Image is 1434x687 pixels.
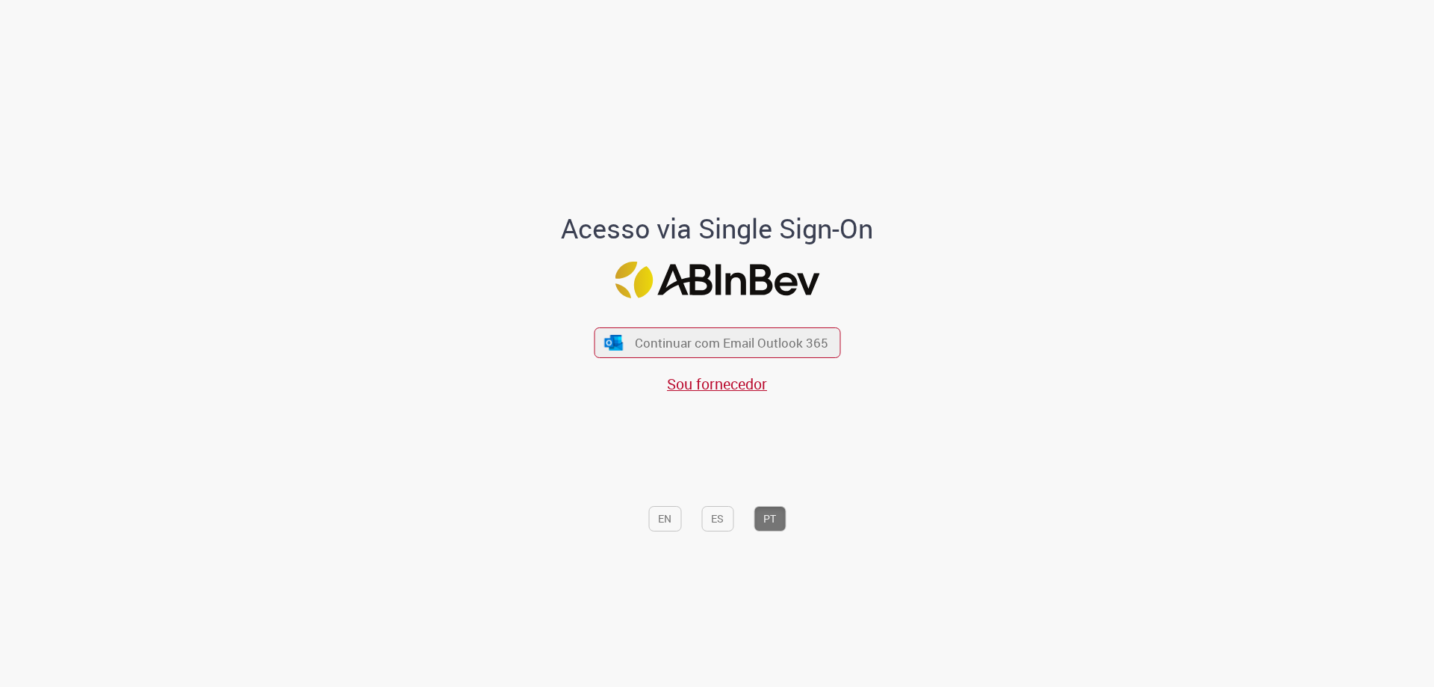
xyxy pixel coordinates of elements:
h1: Acesso via Single Sign-On [510,214,925,244]
img: Logo ABInBev [615,262,819,298]
span: Continuar com Email Outlook 365 [635,334,828,351]
button: ícone Azure/Microsoft 360 Continuar com Email Outlook 365 [594,327,840,358]
button: PT [754,506,786,532]
img: ícone Azure/Microsoft 360 [603,335,624,351]
button: ES [701,506,733,532]
a: Sou fornecedor [667,374,767,394]
button: EN [648,506,681,532]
